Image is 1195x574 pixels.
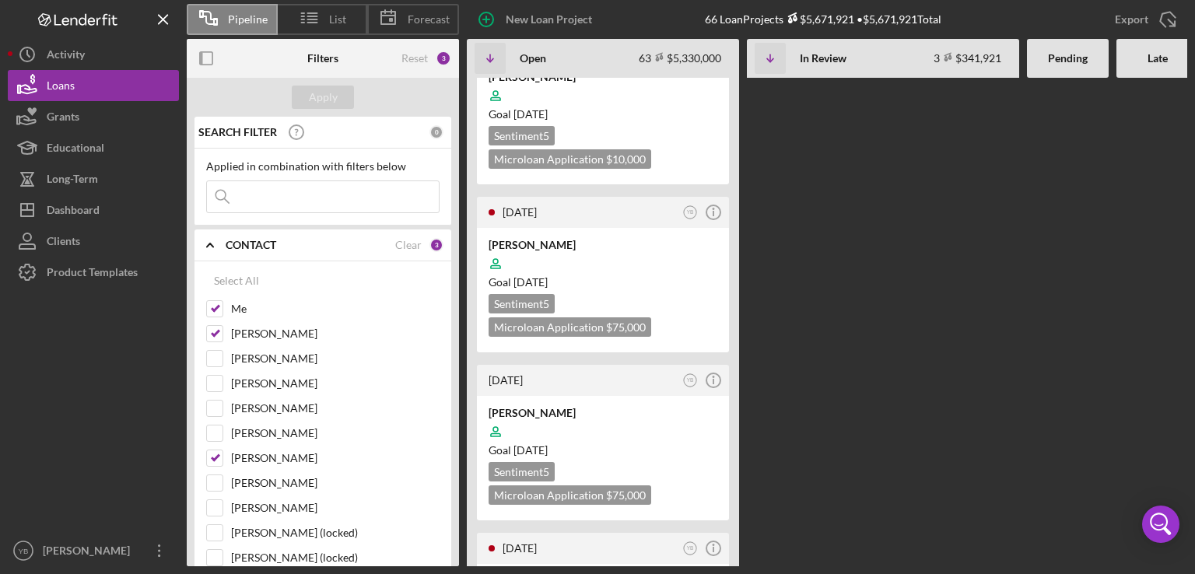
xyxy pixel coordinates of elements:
span: Goal [489,443,548,457]
label: [PERSON_NAME] [231,425,440,441]
time: 09/30/2025 [513,107,548,121]
label: Me [231,301,440,317]
div: Product Templates [47,257,138,292]
button: Long-Term [8,163,179,194]
div: 3 [429,238,443,252]
button: Activity [8,39,179,70]
span: $10,000 [606,152,646,166]
div: [PERSON_NAME] [489,237,717,253]
label: [PERSON_NAME] (locked) [231,550,440,565]
div: New Loan Project [506,4,592,35]
button: New Loan Project [467,4,608,35]
div: Microloan Application [489,149,651,169]
button: YB [680,538,701,559]
b: In Review [800,52,846,65]
div: 3 [436,51,451,66]
div: 66 Loan Projects • $5,671,921 Total [705,12,941,26]
text: YB [687,377,694,383]
text: YB [687,545,694,551]
div: Grants [47,101,79,136]
button: Educational [8,132,179,163]
text: YB [19,547,29,555]
div: Dashboard [47,194,100,229]
div: 63 $5,330,000 [639,51,721,65]
button: Loans [8,70,179,101]
div: Sentiment 5 [489,126,555,145]
label: [PERSON_NAME] [231,376,440,391]
span: Goal [489,275,548,289]
div: Reset [401,52,428,65]
button: Dashboard [8,194,179,226]
div: Select All [214,265,259,296]
div: Export [1115,4,1148,35]
time: 2025-07-31 18:51 [503,541,537,555]
text: YB [687,209,694,215]
label: [PERSON_NAME] [231,450,440,466]
b: Late [1148,52,1168,65]
b: Open [520,52,546,65]
div: Clear [395,239,422,251]
button: Clients [8,226,179,257]
button: Export [1099,4,1187,35]
div: Sentiment 5 [489,462,555,481]
a: [DATE]YB[PERSON_NAME]Goal [DATE]Sentiment5Microloan Application $10,000 [475,26,731,187]
button: Grants [8,101,179,132]
time: 2025-07-31 19:25 [489,373,523,387]
div: Microloan Application [489,485,651,505]
label: [PERSON_NAME] [231,500,440,516]
span: List [329,13,346,26]
time: 2025-07-31 20:33 [503,205,537,219]
b: Filters [307,52,338,65]
div: Educational [47,132,104,167]
div: Microloan Application [489,317,651,337]
span: Forecast [408,13,450,26]
button: YB[PERSON_NAME] [8,535,179,566]
time: 09/29/2025 [513,443,548,457]
a: [DATE]YB[PERSON_NAME]Goal [DATE]Sentiment5Microloan Application $75,000 [475,194,731,355]
span: $75,000 [606,488,646,502]
div: 0 [429,125,443,139]
a: [DATE]YB[PERSON_NAME]Goal [DATE]Sentiment5Microloan Application $75,000 [475,362,731,523]
label: [PERSON_NAME] [231,326,440,341]
div: [PERSON_NAME] [489,405,717,421]
button: Product Templates [8,257,179,288]
div: Applied in combination with filters below [206,160,440,173]
label: [PERSON_NAME] [231,401,440,416]
div: Loans [47,70,75,105]
b: SEARCH FILTER [198,126,277,138]
span: $75,000 [606,320,646,334]
label: [PERSON_NAME] [231,475,440,491]
label: [PERSON_NAME] [231,351,440,366]
time: 09/29/2025 [513,275,548,289]
div: Clients [47,226,80,261]
div: 3 $341,921 [934,51,1001,65]
div: [PERSON_NAME] [39,535,140,570]
div: Activity [47,39,85,74]
label: [PERSON_NAME] (locked) [231,525,440,541]
button: YB [680,202,701,223]
span: Goal [489,107,548,121]
button: Apply [292,86,354,109]
div: Sentiment 5 [489,294,555,313]
b: Pending [1048,52,1088,65]
div: Apply [309,86,338,109]
button: YB [680,370,701,391]
div: $5,671,921 [783,12,854,26]
button: Select All [206,265,267,296]
div: Open Intercom Messenger [1142,506,1179,543]
b: CONTACT [226,239,276,251]
span: Pipeline [228,13,268,26]
div: Long-Term [47,163,98,198]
